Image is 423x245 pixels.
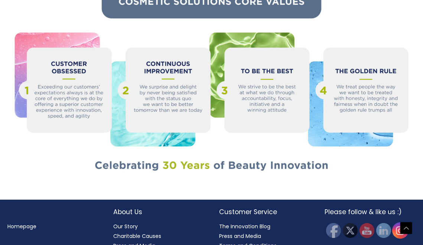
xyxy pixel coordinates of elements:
nav: Menu [7,222,98,231]
h2: About Us [113,207,204,217]
a: Our Story [113,223,138,230]
h2: Customer Service [219,207,310,217]
a: The Innovation Blog [219,223,270,230]
a: Charitable Causes [113,232,161,240]
h2: Please follow & like us :) [325,207,416,217]
img: Twitter [343,223,358,238]
a: Homepage [7,223,36,230]
img: Facebook [326,223,341,238]
a: Press and Media [219,232,261,240]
